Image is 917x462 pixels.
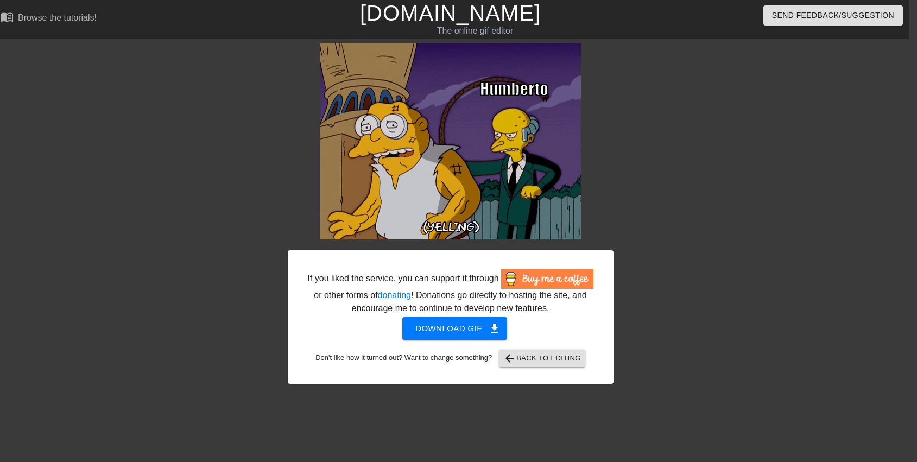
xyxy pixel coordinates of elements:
[1,10,14,23] span: menu_book
[501,269,593,289] img: Buy Me A Coffee
[18,13,97,22] div: Browse the tutorials!
[394,323,507,332] a: Download gif
[763,5,903,26] button: Send Feedback/Suggestion
[378,290,411,300] a: donating
[402,317,507,340] button: Download gif
[772,9,894,22] span: Send Feedback/Suggestion
[307,269,595,315] div: If you liked the service, you can support it through or other forms of ! Donations go directly to...
[503,352,581,365] span: Back to Editing
[303,24,647,37] div: The online gif editor
[488,322,501,335] span: get_app
[1,10,97,27] a: Browse the tutorials!
[320,43,581,239] img: jw8LMfhl.gif
[499,350,585,367] button: Back to Editing
[415,321,494,336] span: Download gif
[360,1,541,25] a: [DOMAIN_NAME]
[503,352,516,365] span: arrow_back
[305,350,597,367] div: Don't like how it turned out? Want to change something?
